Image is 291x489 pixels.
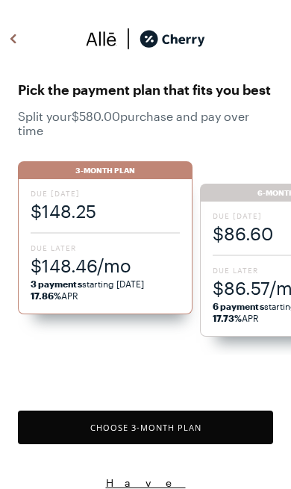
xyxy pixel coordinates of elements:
img: svg%3e [86,28,117,50]
img: svg%3e [4,28,22,50]
img: svg%3e [117,28,140,50]
span: APR [213,313,260,323]
span: $148.25 [31,199,180,223]
button: Choose 3-Month Plan [18,411,273,444]
span: Due [DATE] [31,188,180,199]
strong: 17.73% [213,313,242,323]
span: Split your $580.00 purchase and pay over time [18,109,273,137]
img: cherry_black_logo-DrOE_MJI.svg [140,28,205,50]
strong: 17.86% [31,290,61,301]
span: starting [DATE] [31,278,145,289]
span: APR [31,290,79,301]
strong: 3 payments [31,278,82,289]
span: Due Later [31,243,180,253]
div: 3-Month Plan [18,161,193,179]
span: Pick the payment plan that fits you best [18,78,273,102]
span: $148.46/mo [31,253,180,278]
strong: 6 payments [213,301,264,311]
